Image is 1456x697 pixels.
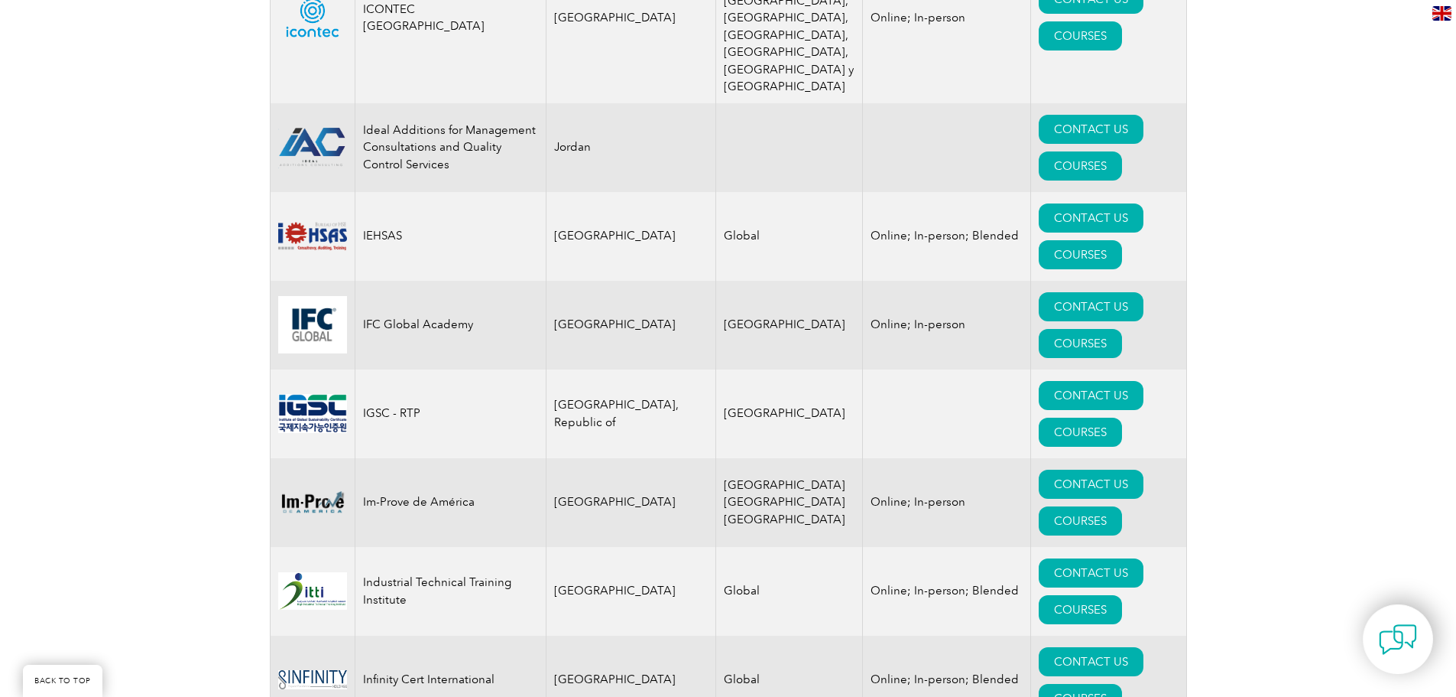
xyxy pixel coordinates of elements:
td: [GEOGRAPHIC_DATA] [546,281,716,370]
td: [GEOGRAPHIC_DATA], Republic of [546,370,716,458]
td: [GEOGRAPHIC_DATA] [546,458,716,547]
td: Online; In-person; Blended [863,547,1031,636]
a: CONTACT US [1039,204,1143,233]
td: IFC Global Academy [355,281,546,370]
td: [GEOGRAPHIC_DATA] [546,547,716,636]
img: fcc64ca3-fd26-f011-8c4d-7ced8d34d024-logo.jpg [278,572,347,611]
a: COURSES [1039,506,1122,536]
a: CONTACT US [1039,647,1143,676]
a: COURSES [1039,240,1122,269]
a: COURSES [1039,151,1122,181]
img: d1ae17d9-8e6d-ee11-9ae6-000d3ae1a86f-logo.png [278,217,347,255]
a: CONTACT US [1039,381,1143,410]
a: COURSES [1039,21,1122,50]
img: 7a07f6e2-58b0-ef11-b8e8-7c1e522b2592-logo.png [278,126,347,168]
td: Online; In-person [863,458,1031,547]
td: Im-Prove de América [355,458,546,547]
a: CONTACT US [1039,470,1143,499]
img: baf6b952-8ff0-ee11-904b-002248968dca-logo.jpg [278,670,347,689]
td: Jordan [546,103,716,192]
a: COURSES [1039,418,1122,447]
td: Global [716,547,863,636]
a: BACK TO TOP [23,665,102,697]
a: CONTACT US [1039,292,1143,321]
td: [GEOGRAPHIC_DATA] [716,370,863,458]
img: contact-chat.png [1379,620,1417,659]
td: Online; In-person [863,281,1031,370]
td: Industrial Technical Training Institute [355,547,546,636]
td: IEHSAS [355,192,546,281]
img: f8e119c6-dc04-ea11-a811-000d3a793f32-logo.png [278,488,347,517]
a: COURSES [1039,595,1122,624]
a: CONTACT US [1039,115,1143,144]
img: en [1432,6,1451,21]
a: COURSES [1039,329,1122,358]
td: Ideal Additions for Management Consultations and Quality Control Services [355,103,546,192]
td: [GEOGRAPHIC_DATA] [716,281,863,370]
img: 272251ff-6c35-eb11-a813-000d3a79722d-logo.jpg [278,296,347,353]
a: CONTACT US [1039,559,1143,588]
td: IGSC - RTP [355,370,546,458]
td: [GEOGRAPHIC_DATA] [546,192,716,281]
td: Global [716,192,863,281]
td: Online; In-person; Blended [863,192,1031,281]
img: e369086d-9b95-eb11-b1ac-00224815388c-logo.jpg [278,394,347,433]
td: [GEOGRAPHIC_DATA] [GEOGRAPHIC_DATA] [GEOGRAPHIC_DATA] [716,458,863,547]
